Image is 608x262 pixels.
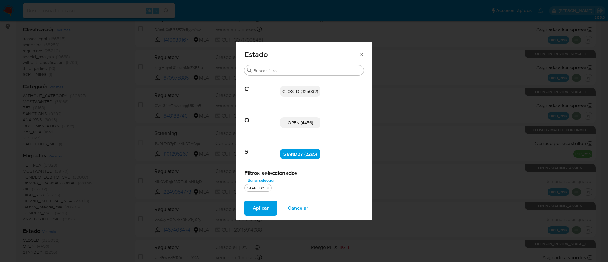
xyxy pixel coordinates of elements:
[244,138,280,156] span: S
[280,117,320,128] div: OPEN (4456)
[244,51,358,58] span: Estado
[247,68,252,73] button: Buscar
[253,68,361,73] input: Buscar filtro
[358,51,364,57] button: Cerrar
[280,86,320,97] div: CLOSED (325032)
[244,169,364,176] h2: Filtros seleccionados
[280,201,317,216] button: Cancelar
[248,177,275,183] span: Borrar selección
[265,185,270,190] button: quitar STANDBY
[282,88,318,94] span: CLOSED (325032)
[288,119,313,126] span: OPEN (4456)
[244,176,279,184] button: Borrar selección
[283,151,317,157] span: STANDBY (2295)
[280,149,320,159] div: STANDBY (2295)
[244,107,280,124] span: O
[244,76,280,93] span: C
[253,201,269,215] span: Aplicar
[246,185,266,191] div: STANDBY
[288,201,308,215] span: Cancelar
[244,201,277,216] button: Aplicar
